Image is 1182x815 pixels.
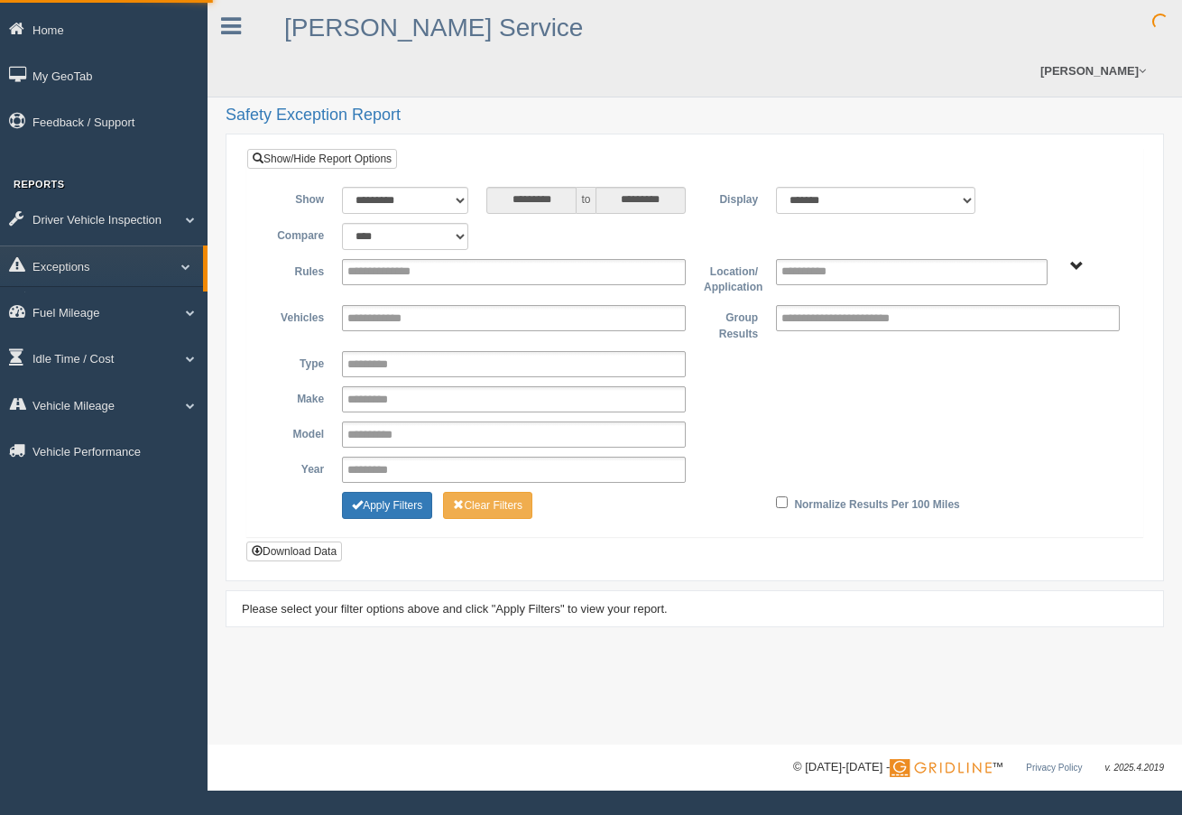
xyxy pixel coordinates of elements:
[261,259,333,281] label: Rules
[261,457,333,478] label: Year
[890,759,992,777] img: Gridline
[261,421,333,443] label: Model
[242,602,668,616] span: Please select your filter options above and click "Apply Filters" to view your report.
[261,223,333,245] label: Compare
[1105,763,1164,773] span: v. 2025.4.2019
[261,305,333,327] label: Vehicles
[794,492,959,514] label: Normalize Results Per 100 Miles
[443,492,532,519] button: Change Filter Options
[577,187,595,214] span: to
[246,542,342,561] button: Download Data
[261,386,333,408] label: Make
[695,187,767,208] label: Display
[342,492,432,519] button: Change Filter Options
[793,758,1164,777] div: © [DATE]-[DATE] - ™
[261,351,333,373] label: Type
[247,149,397,169] a: Show/Hide Report Options
[284,14,583,42] a: [PERSON_NAME] Service
[261,187,333,208] label: Show
[1031,45,1155,97] a: [PERSON_NAME]
[695,259,767,296] label: Location/ Application
[1026,763,1082,773] a: Privacy Policy
[695,305,767,342] label: Group Results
